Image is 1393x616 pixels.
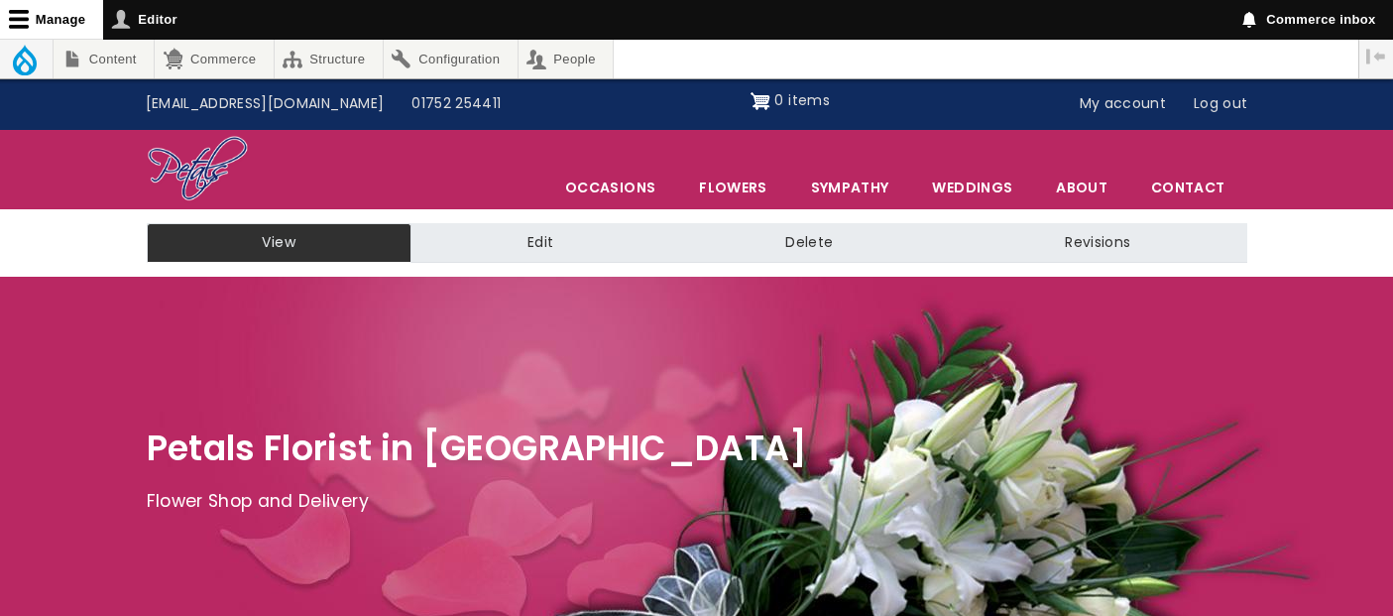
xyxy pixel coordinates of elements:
a: Configuration [384,40,518,78]
a: Delete [669,223,949,263]
a: View [147,223,411,263]
p: Flower Shop and Delivery [147,487,1247,517]
a: Contact [1130,167,1245,208]
a: Edit [411,223,669,263]
a: Sympathy [790,167,910,208]
img: Shopping cart [751,85,770,117]
a: About [1035,167,1128,208]
button: Vertical orientation [1359,40,1393,73]
span: Occasions [544,167,676,208]
a: Shopping cart 0 items [751,85,830,117]
span: Weddings [911,167,1033,208]
a: 01752 254411 [398,85,515,123]
a: Content [54,40,154,78]
a: Revisions [949,223,1246,263]
a: My account [1066,85,1181,123]
img: Home [147,135,249,204]
span: Petals Florist in [GEOGRAPHIC_DATA] [147,424,808,472]
span: 0 items [774,90,829,110]
a: Structure [275,40,383,78]
a: Commerce [155,40,273,78]
a: Flowers [678,167,787,208]
nav: Tabs [132,223,1262,263]
a: People [519,40,614,78]
a: Log out [1180,85,1261,123]
a: [EMAIL_ADDRESS][DOMAIN_NAME] [132,85,399,123]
